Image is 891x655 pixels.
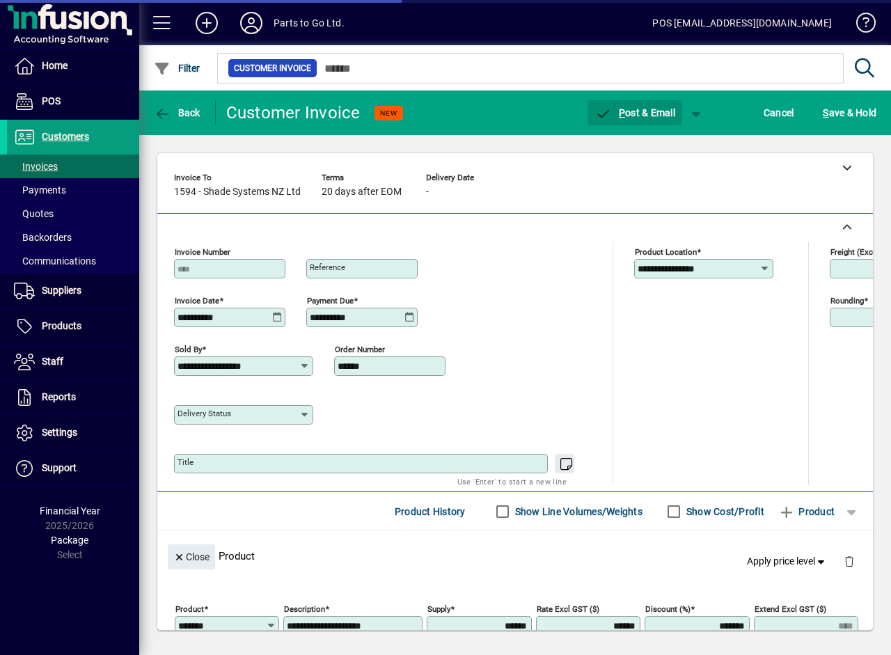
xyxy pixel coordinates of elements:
span: Support [42,462,77,473]
span: POS [42,95,61,106]
button: Cancel [760,100,798,125]
a: Suppliers [7,274,139,308]
div: Product [157,530,873,581]
mat-label: Delivery status [178,409,231,418]
a: Reports [7,380,139,415]
button: Back [150,100,204,125]
div: Parts to Go Ltd. [274,12,345,34]
span: Close [173,546,210,569]
span: Customer Invoice [234,61,311,75]
label: Show Cost/Profit [684,505,764,519]
mat-label: Supply [427,604,450,614]
span: Staff [42,356,63,367]
span: Financial Year [40,505,100,516]
span: Payments [14,184,66,196]
app-page-header-button: Close [164,550,219,562]
button: Delete [833,544,866,578]
a: POS [7,84,139,119]
div: Customer Invoice [226,102,361,124]
a: Support [7,451,139,486]
span: Product [778,500,835,523]
button: Close [168,544,215,569]
mat-label: Extend excl GST ($) [755,604,826,614]
span: Home [42,60,68,71]
span: Product History [395,500,466,523]
mat-label: Payment due [307,296,354,306]
button: Product [771,499,842,524]
button: Add [184,10,229,35]
mat-label: Rate excl GST ($) [537,604,599,614]
span: P [619,107,625,118]
label: Show Line Volumes/Weights [512,505,642,519]
span: Invoices [14,161,58,172]
a: Products [7,309,139,344]
mat-label: Description [284,604,325,614]
a: Payments [7,178,139,202]
span: - [426,187,429,198]
mat-label: Discount (%) [645,604,691,614]
span: ave & Hold [823,102,876,124]
mat-label: Product [175,604,204,614]
app-page-header-button: Delete [833,555,866,567]
span: 20 days after EOM [322,187,402,198]
button: Apply price level [741,549,833,574]
span: Back [154,107,200,118]
mat-label: Invoice date [175,296,219,306]
span: ost & Email [594,107,675,118]
button: Filter [150,56,204,81]
span: Backorders [14,232,72,243]
a: Settings [7,416,139,450]
span: Package [51,535,88,546]
a: Staff [7,345,139,379]
a: Invoices [7,155,139,178]
a: Home [7,49,139,84]
span: Communications [14,255,96,267]
button: Profile [229,10,274,35]
mat-label: Invoice number [175,247,230,257]
span: S [823,107,828,118]
button: Post & Email [588,100,682,125]
mat-label: Reference [310,262,345,272]
span: Cancel [764,102,794,124]
span: 1594 - Shade Systems NZ Ltd [174,187,301,198]
a: Backorders [7,226,139,249]
a: Quotes [7,202,139,226]
mat-label: Rounding [830,296,864,306]
mat-label: Order number [335,345,385,354]
mat-label: Title [178,457,194,467]
mat-label: Product location [635,247,697,257]
span: Products [42,320,81,331]
span: Customers [42,131,89,142]
a: Communications [7,249,139,273]
app-page-header-button: Back [139,100,216,125]
span: Suppliers [42,285,81,296]
span: NEW [380,109,397,118]
button: Product History [389,499,471,524]
div: POS [EMAIL_ADDRESS][DOMAIN_NAME] [652,12,832,34]
span: Apply price level [747,554,828,569]
a: Knowledge Base [846,3,874,48]
span: Quotes [14,208,54,219]
mat-label: Sold by [175,345,202,354]
button: Save & Hold [819,100,880,125]
mat-hint: Use 'Enter' to start a new line [457,473,567,489]
span: Reports [42,391,76,402]
span: Settings [42,427,77,438]
span: Filter [154,63,200,74]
